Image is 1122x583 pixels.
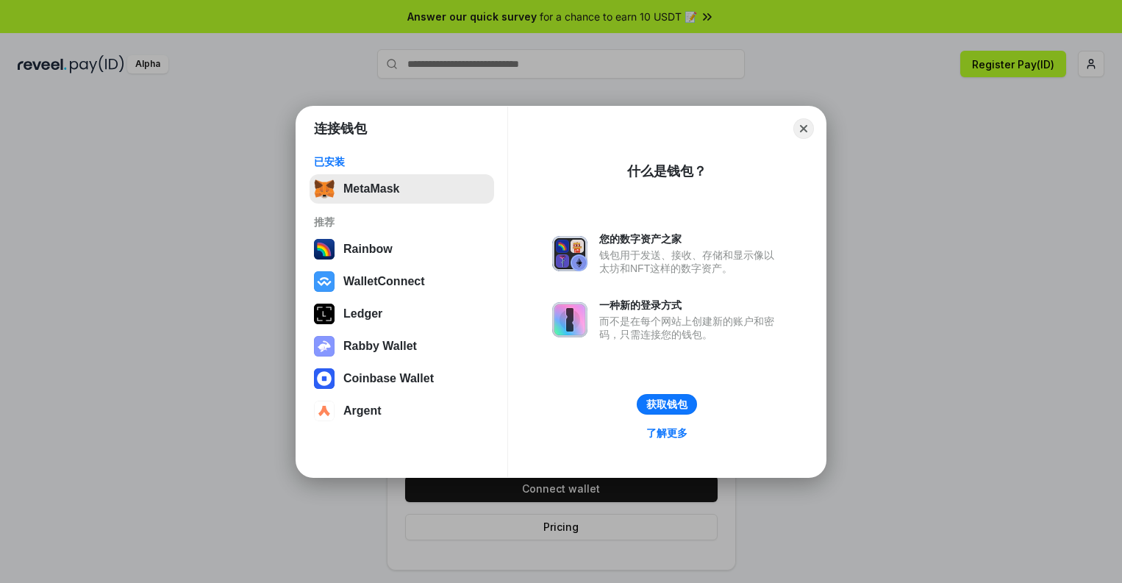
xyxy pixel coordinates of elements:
div: MetaMask [343,182,399,196]
img: svg+xml,%3Csvg%20xmlns%3D%22http%3A%2F%2Fwww.w3.org%2F2000%2Fsvg%22%20fill%3D%22none%22%20viewBox... [314,336,335,357]
img: svg+xml,%3Csvg%20xmlns%3D%22http%3A%2F%2Fwww.w3.org%2F2000%2Fsvg%22%20width%3D%2228%22%20height%3... [314,304,335,324]
img: svg+xml,%3Csvg%20width%3D%22120%22%20height%3D%22120%22%20viewBox%3D%220%200%20120%20120%22%20fil... [314,239,335,260]
img: svg+xml,%3Csvg%20width%3D%2228%22%20height%3D%2228%22%20viewBox%3D%220%200%2028%2028%22%20fill%3D... [314,368,335,389]
button: 获取钱包 [637,394,697,415]
div: 什么是钱包？ [627,162,707,180]
div: Coinbase Wallet [343,372,434,385]
img: svg+xml,%3Csvg%20xmlns%3D%22http%3A%2F%2Fwww.w3.org%2F2000%2Fsvg%22%20fill%3D%22none%22%20viewBox... [552,236,587,271]
button: Argent [310,396,494,426]
div: 已安装 [314,155,490,168]
div: 获取钱包 [646,398,687,411]
div: 推荐 [314,215,490,229]
div: 您的数字资产之家 [599,232,782,246]
div: Rabby Wallet [343,340,417,353]
button: MetaMask [310,174,494,204]
button: Ledger [310,299,494,329]
h1: 连接钱包 [314,120,367,137]
div: 了解更多 [646,426,687,440]
img: svg+xml,%3Csvg%20width%3D%2228%22%20height%3D%2228%22%20viewBox%3D%220%200%2028%2028%22%20fill%3D... [314,401,335,421]
img: svg+xml,%3Csvg%20xmlns%3D%22http%3A%2F%2Fwww.w3.org%2F2000%2Fsvg%22%20fill%3D%22none%22%20viewBox... [552,302,587,337]
img: svg+xml,%3Csvg%20fill%3D%22none%22%20height%3D%2233%22%20viewBox%3D%220%200%2035%2033%22%20width%... [314,179,335,199]
a: 了解更多 [637,423,696,443]
img: svg+xml,%3Csvg%20width%3D%2228%22%20height%3D%2228%22%20viewBox%3D%220%200%2028%2028%22%20fill%3D... [314,271,335,292]
div: 而不是在每个网站上创建新的账户和密码，只需连接您的钱包。 [599,315,782,341]
button: WalletConnect [310,267,494,296]
div: Argent [343,404,382,418]
div: Ledger [343,307,382,321]
div: 钱包用于发送、接收、存储和显示像以太坊和NFT这样的数字资产。 [599,248,782,275]
div: Rainbow [343,243,393,256]
button: Rabby Wallet [310,332,494,361]
button: Rainbow [310,235,494,264]
div: WalletConnect [343,275,425,288]
div: 一种新的登录方式 [599,298,782,312]
button: Close [793,118,814,139]
button: Coinbase Wallet [310,364,494,393]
